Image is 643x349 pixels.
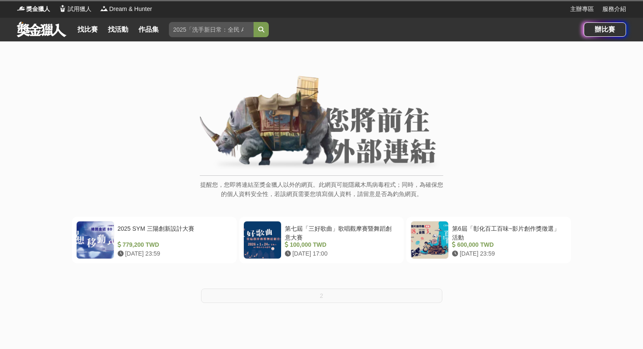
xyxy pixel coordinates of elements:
[135,24,162,35] a: 作品集
[74,24,101,35] a: 找比賽
[118,240,229,249] div: 779,200 TWD
[452,224,563,240] div: 第6屆「彰化百工百味~影片創作獎徵選」活動
[17,4,25,13] img: Logo
[406,217,571,263] a: 第6屆「彰化百工百味~影片創作獎徵選」活動 600,000 TWD [DATE] 23:59
[118,224,229,240] div: 2025 SYM 三陽創新設計大賽
[584,22,626,37] a: 辦比賽
[68,5,91,14] span: 試用獵人
[201,289,442,303] button: 2
[58,5,91,14] a: Logo試用獵人
[602,5,626,14] a: 服務介紹
[118,249,229,258] div: [DATE] 23:59
[452,249,563,258] div: [DATE] 23:59
[109,5,152,14] span: Dream & Hunter
[100,4,108,13] img: Logo
[72,217,237,263] a: 2025 SYM 三陽創新設計大賽 779,200 TWD [DATE] 23:59
[285,249,396,258] div: [DATE] 17:00
[200,76,443,171] img: External Link Banner
[452,240,563,249] div: 600,000 TWD
[570,5,594,14] a: 主辦專區
[169,22,254,37] input: 2025「洗手新日常：全民 ALL IN」洗手歌全台徵選
[239,217,404,263] a: 第七屆「三好歌曲」歌唱觀摩賽暨舞蹈創意大賽 100,000 TWD [DATE] 17:00
[105,24,132,35] a: 找活動
[100,5,152,14] a: LogoDream & Hunter
[285,240,396,249] div: 100,000 TWD
[26,5,50,14] span: 獎金獵人
[58,4,67,13] img: Logo
[285,224,396,240] div: 第七屆「三好歌曲」歌唱觀摩賽暨舞蹈創意大賽
[17,5,50,14] a: Logo獎金獵人
[200,180,443,207] p: 提醒您，您即將連結至獎金獵人以外的網頁。此網頁可能隱藏木馬病毒程式；同時，為確保您的個人資料安全性，若該網頁需要您填寫個人資料，請留意是否為釣魚網頁。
